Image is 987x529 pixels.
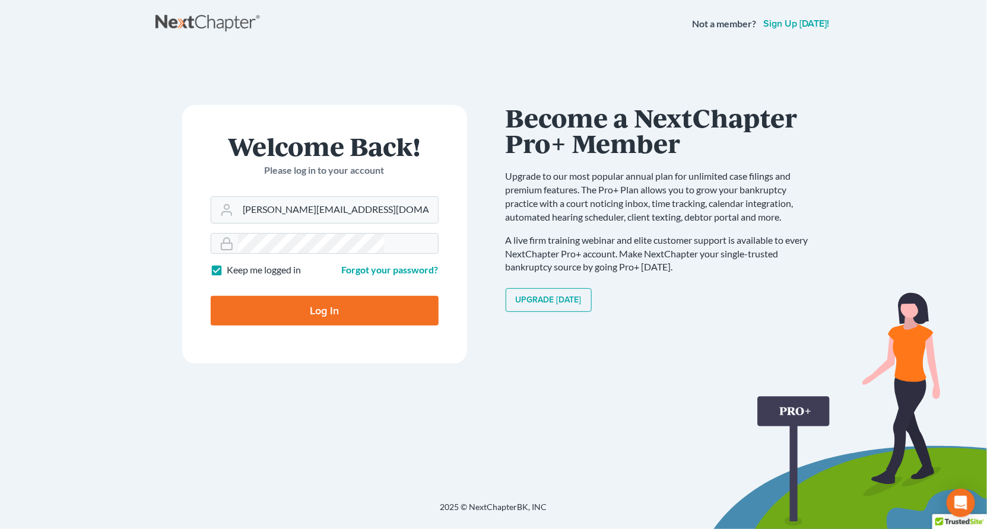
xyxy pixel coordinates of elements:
[506,288,592,312] a: Upgrade [DATE]
[155,501,832,522] div: 2025 © NextChapterBK, INC
[506,234,820,275] p: A live firm training webinar and elite customer support is available to every NextChapter Pro+ ac...
[506,105,820,155] h1: Become a NextChapter Pro+ Member
[227,263,302,277] label: Keep me logged in
[506,170,820,224] p: Upgrade to our most popular annual plan for unlimited case filings and premium features. The Pro+...
[761,19,832,28] a: Sign up [DATE]!
[238,197,438,223] input: Email Address
[211,164,439,177] p: Please log in to your account
[211,133,439,159] h1: Welcome Back!
[947,489,975,517] div: Open Intercom Messenger
[211,296,439,326] input: Log In
[693,17,757,31] strong: Not a member?
[342,264,439,275] a: Forgot your password?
